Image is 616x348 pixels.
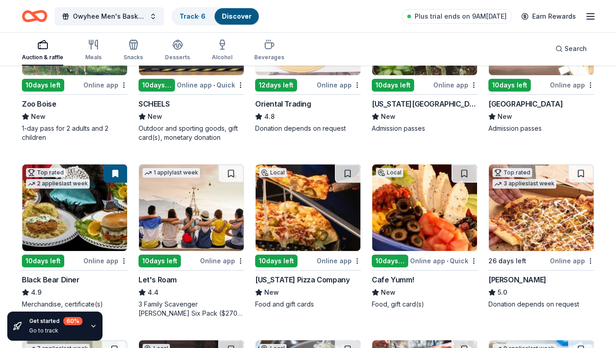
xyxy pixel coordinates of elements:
span: New [381,287,395,298]
div: Top rated [493,168,532,177]
button: Track· 6Discover [171,7,260,26]
div: [GEOGRAPHIC_DATA] [488,98,563,109]
img: Image for Let's Roam [139,164,244,251]
div: Top rated [26,168,66,177]
a: Track· 6 [180,12,205,20]
div: Admission passes [488,124,594,133]
div: Online app [433,79,477,91]
div: Desserts [165,54,190,61]
span: New [264,287,279,298]
div: Online app [317,79,361,91]
span: Plus trial ends on 9AM[DATE] [415,11,507,22]
div: Black Bear Diner [22,274,80,285]
div: Online app Quick [177,79,244,91]
a: Image for Black Bear DinerTop rated2 applieslast week10days leftOnline appBlack Bear Diner4.9Merc... [22,164,128,309]
div: 1 apply last week [143,168,200,178]
span: • [447,257,448,265]
div: Online app [200,255,244,266]
div: 10 days left [22,79,64,92]
span: 4.4 [148,287,159,298]
img: Image for Casey's [489,164,594,251]
button: Search [548,40,594,58]
div: 1-day pass for 2 adults and 2 children [22,124,128,142]
div: 10 days left [22,255,64,267]
div: Go to track [29,327,82,334]
div: Let's Roam [139,274,177,285]
div: Online app [83,255,128,266]
div: Beverages [254,54,284,61]
div: Zoo Boise [22,98,56,109]
div: 10 days left [488,79,531,92]
button: Owyhee Men's Basketball 6th Man Casino Night & Auction [55,7,164,26]
a: Image for Casey'sTop rated3 applieslast week26 days leftOnline app[PERSON_NAME]5.0Donation depend... [488,164,594,309]
div: Snacks [123,54,143,61]
span: Owyhee Men's Basketball 6th Man Casino Night & Auction [73,11,146,22]
span: New [31,111,46,122]
div: Food and gift cards [255,300,361,309]
div: Admission passes [372,124,477,133]
div: 10 days left [139,255,181,267]
span: • [213,82,215,89]
a: Image for Idaho Pizza CompanyLocal10days leftOnline app[US_STATE] Pizza CompanyNewFood and gift c... [255,164,361,309]
div: [PERSON_NAME] [488,274,546,285]
div: 10 days left [255,255,298,267]
div: Donation depends on request [255,124,361,133]
span: 4.8 [264,111,275,122]
a: Earn Rewards [516,8,581,25]
span: 5.0 [498,287,507,298]
div: 12 days left [255,79,297,92]
div: SCHEELS [139,98,169,109]
span: 4.9 [31,287,41,298]
div: 2 applies last week [26,179,90,189]
div: Food, gift card(s) [372,300,477,309]
div: Online app Quick [410,255,477,266]
img: Image for Black Bear Diner [22,164,127,251]
span: New [381,111,395,122]
a: Home [22,5,47,27]
div: Donation depends on request [488,300,594,309]
div: [US_STATE] Pizza Company [255,274,349,285]
button: Auction & raffle [22,36,63,66]
div: 3 Family Scavenger [PERSON_NAME] Six Pack ($270 Value), 2 Date Night Scavenger [PERSON_NAME] Two ... [139,300,244,318]
div: Outdoor and sporting goods, gift card(s), monetary donation [139,124,244,142]
span: New [148,111,162,122]
span: Search [565,43,587,54]
div: 3 applies last week [493,179,556,189]
img: Image for Cafe Yumm! [372,164,477,251]
div: Online app [550,79,594,91]
button: Meals [85,36,102,66]
span: New [498,111,512,122]
a: Discover [222,12,252,20]
div: Meals [85,54,102,61]
div: Get started [29,317,82,325]
div: Oriental Trading [255,98,311,109]
a: Image for Cafe Yumm!Local10days leftOnline app•QuickCafe Yumm!NewFood, gift card(s) [372,164,477,309]
button: Alcohol [212,36,232,66]
div: Online app [550,255,594,266]
div: Online app [83,79,128,91]
div: 60 % [63,317,82,325]
div: Local [259,168,287,177]
div: 10 days left [139,79,175,92]
a: Image for Let's Roam1 applylast week10days leftOnline appLet's Roam4.43 Family Scavenger [PERSON_... [139,164,244,318]
img: Image for Idaho Pizza Company [256,164,360,251]
button: Beverages [254,36,284,66]
button: Snacks [123,36,143,66]
div: Local [376,168,403,177]
a: Plus trial ends on 9AM[DATE] [402,9,512,24]
div: Online app [317,255,361,266]
button: Desserts [165,36,190,66]
div: Cafe Yumm! [372,274,414,285]
div: Alcohol [212,54,232,61]
div: 10 days left [372,255,408,267]
div: 26 days left [488,256,526,266]
div: [US_STATE][GEOGRAPHIC_DATA] [372,98,477,109]
div: Auction & raffle [22,54,63,61]
div: Merchandise, certificate(s) [22,300,128,309]
div: 10 days left [372,79,414,92]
